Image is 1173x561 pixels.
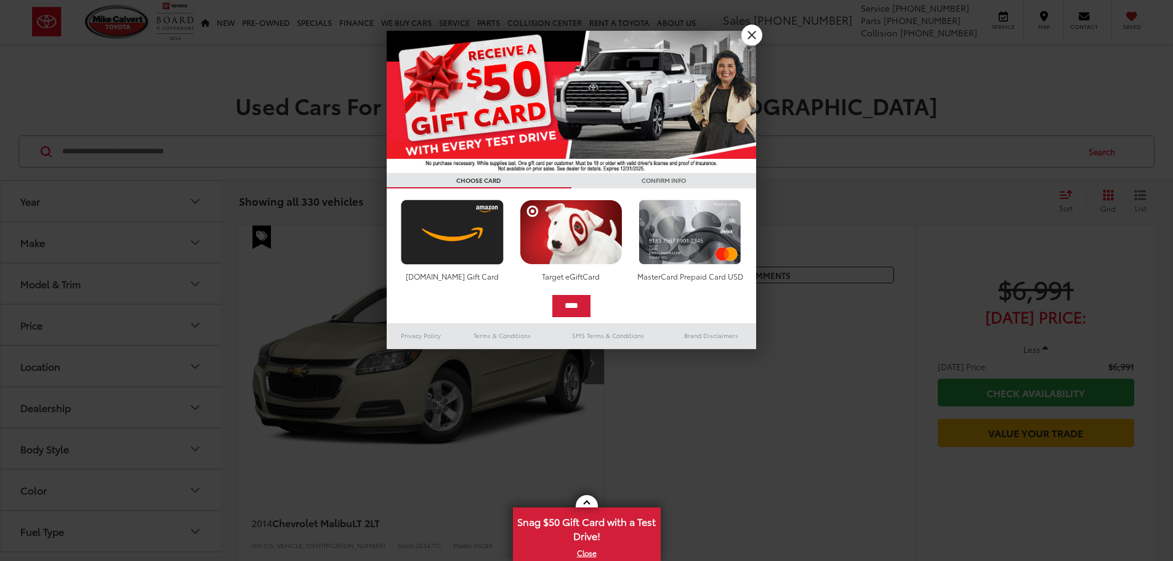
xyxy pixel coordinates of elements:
[571,173,756,188] h3: CONFIRM INFO
[387,173,571,188] h3: CHOOSE CARD
[514,509,659,546] span: Snag $50 Gift Card with a Test Drive!
[635,200,744,265] img: mastercard.png
[666,328,756,343] a: Brand Disclaimers
[398,271,507,281] div: [DOMAIN_NAME] Gift Card
[517,200,626,265] img: targetcard.png
[550,328,666,343] a: SMS Terms & Conditions
[387,328,456,343] a: Privacy Policy
[455,328,549,343] a: Terms & Conditions
[398,200,507,265] img: amazoncard.png
[635,271,744,281] div: MasterCard Prepaid Card USD
[387,31,756,173] img: 55838_top_625864.jpg
[517,271,626,281] div: Target eGiftCard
